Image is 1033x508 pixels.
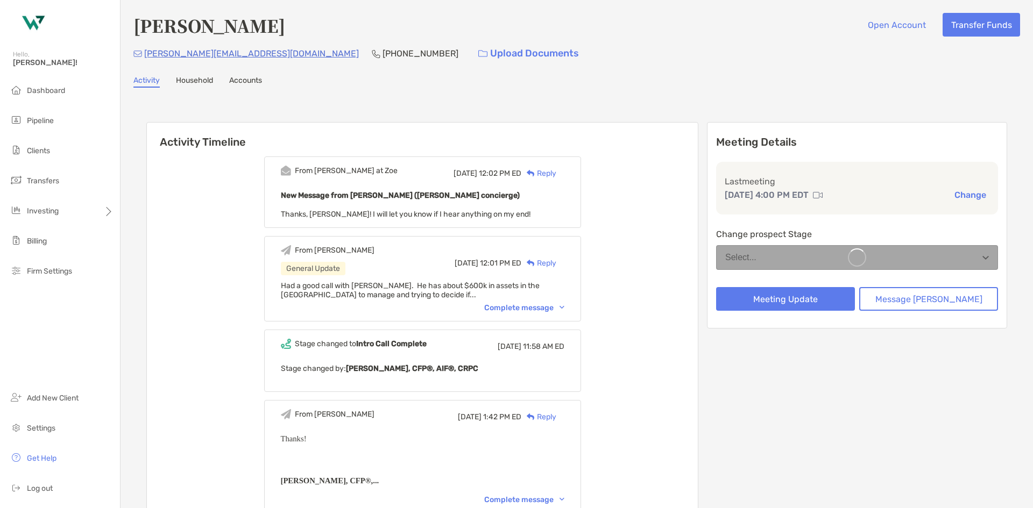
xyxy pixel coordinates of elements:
button: Message [PERSON_NAME] [859,287,998,311]
a: Activity [133,76,160,88]
a: Upload Documents [471,42,586,65]
p: [DATE] 4:00 PM EDT [725,188,809,202]
img: Zoe Logo [13,4,52,43]
img: Email Icon [133,51,142,57]
span: Thanks! [281,434,307,443]
div: Complete message [484,495,564,504]
span: Log out [27,484,53,493]
p: Change prospect Stage [716,227,998,241]
img: Event icon [281,245,291,255]
b: Intro Call Complete [356,339,427,348]
span: 12:01 PM ED [480,259,521,268]
div: From [PERSON_NAME] at Zoe [295,166,398,175]
span: Transfers [27,176,59,185]
button: Meeting Update [716,287,855,311]
a: Household [176,76,213,88]
img: investing icon [10,204,23,217]
img: get-help icon [10,451,23,464]
p: [PERSON_NAME][EMAIL_ADDRESS][DOMAIN_NAME] [144,47,359,60]
img: transfers icon [10,174,23,187]
button: Open Account [859,13,934,37]
div: From [PERSON_NAME] [295,246,374,255]
span: Investing [27,206,59,216]
img: settings icon [10,421,23,434]
span: 12:02 PM ED [479,169,521,178]
img: Chevron icon [560,306,564,309]
span: Dashboard [27,86,65,95]
img: button icon [478,50,487,58]
img: billing icon [10,234,23,247]
img: Chevron icon [560,498,564,501]
img: Event icon [281,409,291,419]
img: firm-settings icon [10,264,23,277]
a: Accounts [229,76,262,88]
span: Billing [27,237,47,246]
img: Reply icon [527,413,535,420]
button: Transfer Funds [943,13,1020,37]
span: [PERSON_NAME], CFP®,... [281,476,379,485]
img: communication type [813,191,823,199]
img: Event icon [281,166,291,176]
span: [DATE] [454,169,477,178]
span: Settings [27,424,55,433]
p: Last meeting [725,175,989,188]
div: Reply [521,411,556,423]
img: dashboard icon [10,83,23,96]
img: pipeline icon [10,113,23,126]
div: From [PERSON_NAME] [295,410,374,419]
button: Change [951,189,989,201]
img: Reply icon [527,170,535,177]
span: 1:42 PM ED [483,412,521,421]
span: [DATE] [455,259,478,268]
img: Event icon [281,339,291,349]
p: Stage changed by: [281,362,564,375]
span: Pipeline [27,116,54,125]
img: add_new_client icon [10,391,23,404]
span: Clients [27,146,50,155]
div: Reply [521,257,556,269]
b: New Message from [PERSON_NAME] ([PERSON_NAME] concierge) [281,191,520,200]
img: Phone Icon [372,49,380,58]
span: 11:58 AM ED [523,342,564,351]
span: [PERSON_NAME]! [13,58,114,67]
h6: Activity Timeline [147,123,698,148]
span: Thanks, [PERSON_NAME]! I will let you know if I hear anything on my end! [281,210,530,219]
span: Had a good call with [PERSON_NAME]. He has about $600k in assets in the [GEOGRAPHIC_DATA] to mana... [281,281,540,299]
p: [PHONE_NUMBER] [383,47,458,60]
b: [PERSON_NAME], CFP®, AIF®, CRPC [346,364,478,373]
img: Reply icon [527,260,535,267]
span: [DATE] [458,412,482,421]
div: Reply [521,168,556,179]
span: Add New Client [27,393,79,403]
div: General Update [281,262,345,275]
span: Get Help [27,454,56,463]
h4: [PERSON_NAME] [133,13,285,38]
div: Complete message [484,303,564,312]
p: Meeting Details [716,135,998,149]
span: [DATE] [498,342,521,351]
img: clients icon [10,144,23,156]
img: logout icon [10,481,23,494]
span: Firm Settings [27,267,72,276]
div: Stage changed to [295,339,427,348]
